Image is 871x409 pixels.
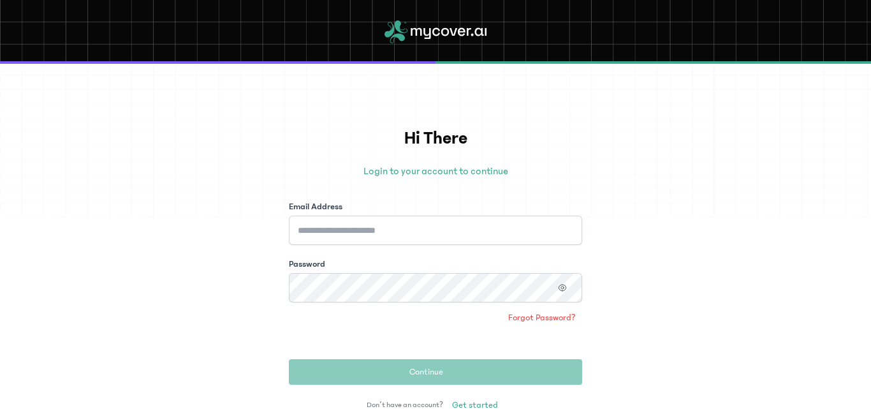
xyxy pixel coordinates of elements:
[289,359,582,385] button: Continue
[289,258,325,271] label: Password
[289,125,582,152] h1: Hi There
[502,308,582,328] a: Forgot Password?
[508,311,576,324] span: Forgot Password?
[289,200,342,213] label: Email Address
[289,163,582,179] p: Login to your account to continue
[409,366,443,378] span: Continue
